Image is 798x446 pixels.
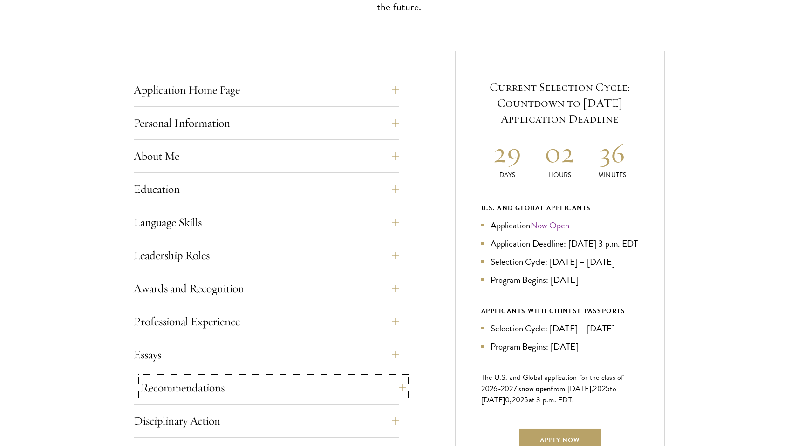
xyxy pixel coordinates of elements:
span: 5 [606,383,610,394]
span: , [510,394,512,405]
li: Application [481,219,639,232]
a: Now Open [531,219,570,232]
span: 7 [513,383,517,394]
button: Leadership Roles [134,244,399,267]
div: APPLICANTS WITH CHINESE PASSPORTS [481,305,639,317]
button: Personal Information [134,112,399,134]
span: 6 [493,383,498,394]
h2: 02 [533,135,586,170]
p: Days [481,170,534,180]
li: Program Begins: [DATE] [481,340,639,353]
button: About Me [134,145,399,167]
li: Selection Cycle: [DATE] – [DATE] [481,255,639,268]
button: Education [134,178,399,200]
span: now open [521,383,551,394]
li: Application Deadline: [DATE] 3 p.m. EDT [481,237,639,250]
li: Program Begins: [DATE] [481,273,639,287]
h2: 29 [481,135,534,170]
p: Minutes [586,170,639,180]
button: Awards and Recognition [134,277,399,300]
button: Recommendations [141,377,406,399]
span: is [517,383,522,394]
button: Essays [134,343,399,366]
div: U.S. and Global Applicants [481,202,639,214]
span: -202 [498,383,513,394]
span: 202 [512,394,525,405]
span: 0 [505,394,510,405]
h5: Current Selection Cycle: Countdown to [DATE] Application Deadline [481,79,639,127]
span: from [DATE], [551,383,593,394]
h2: 36 [586,135,639,170]
p: Hours [533,170,586,180]
button: Professional Experience [134,310,399,333]
button: Application Home Page [134,79,399,101]
span: 202 [593,383,606,394]
button: Disciplinary Action [134,410,399,432]
span: to [DATE] [481,383,616,405]
li: Selection Cycle: [DATE] – [DATE] [481,322,639,335]
span: 5 [524,394,528,405]
span: at 3 p.m. EDT. [529,394,574,405]
span: The U.S. and Global application for the class of 202 [481,372,624,394]
button: Language Skills [134,211,399,233]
